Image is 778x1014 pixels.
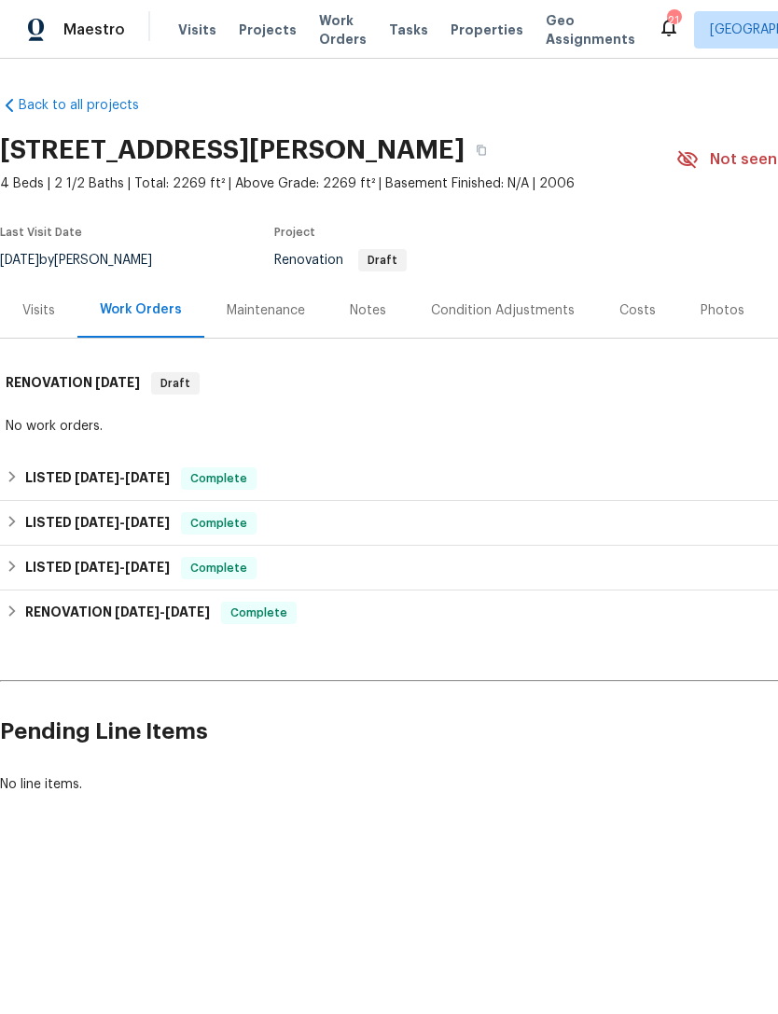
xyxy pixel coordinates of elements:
[239,21,297,39] span: Projects
[165,605,210,618] span: [DATE]
[95,376,140,389] span: [DATE]
[115,605,210,618] span: -
[25,557,170,579] h6: LISTED
[227,301,305,320] div: Maintenance
[431,301,575,320] div: Condition Adjustments
[183,559,255,577] span: Complete
[6,372,140,395] h6: RENOVATION
[183,469,255,488] span: Complete
[22,301,55,320] div: Visits
[389,23,428,36] span: Tasks
[350,301,386,320] div: Notes
[100,300,182,319] div: Work Orders
[63,21,125,39] span: Maestro
[125,561,170,574] span: [DATE]
[319,11,367,49] span: Work Orders
[75,471,170,484] span: -
[360,255,405,266] span: Draft
[25,512,170,535] h6: LISTED
[274,254,407,267] span: Renovation
[223,604,295,622] span: Complete
[125,516,170,529] span: [DATE]
[75,561,119,574] span: [DATE]
[115,605,160,618] span: [DATE]
[667,11,680,30] div: 21
[619,301,656,320] div: Costs
[274,227,315,238] span: Project
[465,133,498,167] button: Copy Address
[701,301,744,320] div: Photos
[75,471,119,484] span: [DATE]
[183,514,255,533] span: Complete
[153,374,198,393] span: Draft
[25,602,210,624] h6: RENOVATION
[25,467,170,490] h6: LISTED
[75,516,170,529] span: -
[546,11,635,49] span: Geo Assignments
[178,21,216,39] span: Visits
[75,561,170,574] span: -
[125,471,170,484] span: [DATE]
[75,516,119,529] span: [DATE]
[451,21,523,39] span: Properties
